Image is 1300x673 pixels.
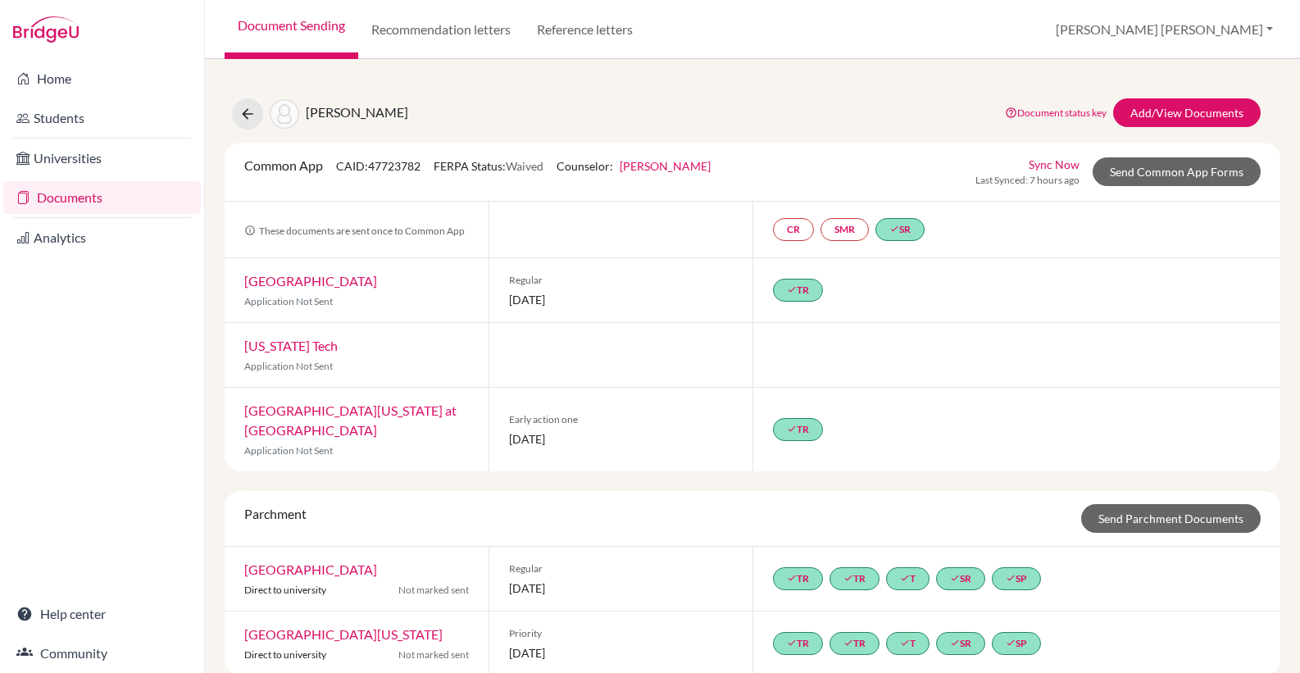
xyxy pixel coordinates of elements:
[509,430,733,448] span: [DATE]
[3,142,201,175] a: Universities
[3,62,201,95] a: Home
[875,218,925,241] a: doneSR
[244,157,323,173] span: Common App
[3,637,201,670] a: Community
[244,273,377,289] a: [GEOGRAPHIC_DATA]
[3,102,201,134] a: Students
[398,583,469,598] span: Not marked sent
[889,224,899,234] i: done
[509,412,733,427] span: Early action one
[244,506,307,521] span: Parchment
[773,218,814,241] a: CR
[1029,156,1080,173] a: Sync Now
[886,632,930,655] a: doneT
[936,632,985,655] a: doneSR
[992,632,1041,655] a: doneSP
[936,567,985,590] a: doneSR
[244,402,457,438] a: [GEOGRAPHIC_DATA][US_STATE] at [GEOGRAPHIC_DATA]
[830,567,880,590] a: doneTR
[950,573,960,583] i: done
[244,584,326,596] span: Direct to university
[336,159,420,173] span: CAID: 47723782
[773,418,823,441] a: doneTR
[244,295,333,307] span: Application Not Sent
[244,360,333,372] span: Application Not Sent
[244,562,377,577] a: [GEOGRAPHIC_DATA]
[509,580,733,597] span: [DATE]
[509,644,733,662] span: [DATE]
[830,632,880,655] a: doneTR
[13,16,79,43] img: Bridge-U
[773,567,823,590] a: doneTR
[3,221,201,254] a: Analytics
[787,284,797,294] i: done
[244,225,465,237] span: These documents are sent once to Common App
[900,573,910,583] i: done
[787,424,797,434] i: done
[3,181,201,214] a: Documents
[1005,107,1107,119] a: Document status key
[244,444,333,457] span: Application Not Sent
[244,338,338,353] a: [US_STATE] Tech
[820,218,869,241] a: SMR
[557,159,711,173] span: Counselor:
[992,567,1041,590] a: doneSP
[1006,638,1016,648] i: done
[509,626,733,641] span: Priority
[773,632,823,655] a: doneTR
[3,598,201,630] a: Help center
[1093,157,1261,186] a: Send Common App Forms
[843,573,853,583] i: done
[398,648,469,662] span: Not marked sent
[787,638,797,648] i: done
[1048,14,1280,45] button: [PERSON_NAME] [PERSON_NAME]
[843,638,853,648] i: done
[975,173,1080,188] span: Last Synced: 7 hours ago
[950,638,960,648] i: done
[509,273,733,288] span: Regular
[1081,504,1261,533] a: Send Parchment Documents
[1113,98,1261,127] a: Add/View Documents
[509,562,733,576] span: Regular
[506,159,543,173] span: Waived
[434,159,543,173] span: FERPA Status:
[1006,573,1016,583] i: done
[886,567,930,590] a: doneT
[787,573,797,583] i: done
[509,291,733,308] span: [DATE]
[244,648,326,661] span: Direct to university
[306,104,408,120] span: [PERSON_NAME]
[900,638,910,648] i: done
[773,279,823,302] a: doneTR
[244,626,443,642] a: [GEOGRAPHIC_DATA][US_STATE]
[620,159,711,173] a: [PERSON_NAME]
